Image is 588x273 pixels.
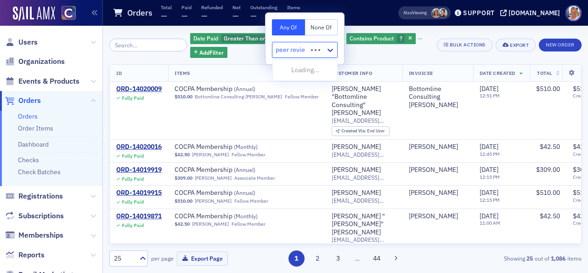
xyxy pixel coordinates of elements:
[161,11,167,21] span: —
[438,8,447,18] span: Pamela Galey-Coleman
[116,212,162,221] div: ORD-14019871
[332,85,396,117] a: [PERSON_NAME] "Bottomline Consulting" [PERSON_NAME]
[525,254,535,262] strong: 25
[287,11,294,21] span: —
[480,188,498,197] span: [DATE]
[18,57,65,67] span: Organizations
[195,94,282,100] a: Bottomline Consulting [PERSON_NAME]
[409,143,467,151] span: Janice Graham
[549,254,567,262] strong: 1,086
[565,5,582,21] span: Profile
[193,34,218,42] span: Date Paid
[175,189,290,197] span: COCPA Membership
[122,176,144,182] div: Fully Paid
[409,70,433,76] span: Invoicee
[122,222,144,228] div: Fully Paid
[409,212,458,221] div: [PERSON_NAME]
[175,175,192,181] span: $309.00
[437,39,492,51] button: Bulk Actions
[5,211,64,221] a: Subscriptions
[5,57,65,67] a: Organizations
[332,166,381,174] div: [PERSON_NAME]
[409,189,458,197] a: [PERSON_NAME]
[480,174,500,180] time: 12:15 PM
[175,212,290,221] span: COCPA Membership
[175,85,290,93] span: COCPA Membership
[232,152,266,158] div: Fellow Member
[330,250,346,267] button: 3
[175,143,290,151] span: COCPA Membership
[122,95,144,101] div: Fully Paid
[234,212,258,220] span: ( Monthly )
[18,211,64,221] span: Subscriptions
[332,126,390,136] div: Created Via: End User
[127,7,153,18] h1: Orders
[18,250,45,260] span: Reports
[18,96,41,106] span: Orders
[18,112,38,120] a: Orders
[192,152,229,158] a: [PERSON_NAME]
[5,76,79,86] a: Events & Products
[480,212,498,220] span: [DATE]
[190,33,321,45] div: 8/1/2025
[350,34,394,42] span: Contains Product
[288,250,305,267] button: 1
[18,230,63,240] span: Memberships
[199,48,224,57] span: Add Filter
[116,166,162,174] a: ORD-14019919
[287,4,300,11] p: Items
[175,152,190,158] span: $42.50
[539,39,582,51] button: New Order
[540,142,560,151] span: $42.50
[539,40,582,48] a: New Order
[192,221,229,227] a: [PERSON_NAME]
[13,6,55,21] img: SailAMX
[5,250,45,260] a: Reports
[332,151,396,158] span: [EMAIL_ADDRESS][DOMAIN_NAME]
[536,165,560,174] span: $309.00
[201,11,208,21] span: —
[480,165,498,174] span: [DATE]
[409,143,458,151] a: [PERSON_NAME]
[116,143,162,151] a: ORD-14020016
[450,42,486,47] div: Bulk Actions
[409,85,467,109] span: Bottomline Consulting Guttenberg
[151,254,174,262] label: per page
[234,143,258,150] span: ( Monthly )
[480,220,500,226] time: 11:00 AM
[190,47,228,58] button: AddFilter
[175,189,290,197] a: COCPA Membership (Annual)
[175,212,290,221] a: COCPA Membership (Monthly)
[332,70,373,76] span: Customer Info
[161,4,172,11] p: Total
[540,212,560,220] span: $42.50
[430,254,582,262] div: Showing out of items
[332,212,396,237] a: [PERSON_NAME] "[PERSON_NAME]" [PERSON_NAME]
[272,19,305,35] button: Any Of
[332,236,396,243] span: [EMAIL_ADDRESS][DOMAIN_NAME]
[175,166,290,174] span: COCPA Membership
[537,70,552,76] span: Total
[18,140,49,148] a: Dashboard
[18,156,39,164] a: Checks
[181,4,192,11] p: Paid
[232,221,266,227] div: Fellow Member
[195,198,232,204] a: [PERSON_NAME]
[509,9,560,17] div: [DOMAIN_NAME]
[234,198,268,204] div: Fellow Member
[18,76,79,86] span: Events & Products
[409,166,458,174] div: [PERSON_NAME]
[480,151,500,157] time: 12:45 PM
[409,189,467,197] span: Masoud Ashouri
[305,19,338,35] button: None Of
[403,10,412,16] div: Also
[5,191,63,201] a: Registrations
[116,70,122,76] span: ID
[536,188,560,197] span: $510.00
[114,254,134,263] div: 25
